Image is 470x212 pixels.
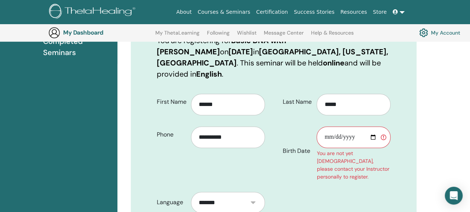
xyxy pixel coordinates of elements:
[63,29,137,36] h3: My Dashboard
[311,30,354,42] a: Help & Resources
[151,128,191,142] label: Phone
[157,47,388,68] b: [GEOGRAPHIC_DATA], [US_STATE], [GEOGRAPHIC_DATA]
[264,30,304,42] a: Message Center
[277,95,317,109] label: Last Name
[195,5,253,19] a: Courses & Seminars
[207,30,230,42] a: Following
[49,4,138,20] img: logo.png
[173,5,194,19] a: About
[370,5,390,19] a: Store
[323,58,344,68] b: online
[419,26,428,39] img: cog.svg
[291,5,337,19] a: Success Stories
[48,27,60,39] img: generic-user-icon.jpg
[157,36,286,57] b: Basic DNA with [PERSON_NAME]
[317,150,390,181] div: You are not yet [DEMOGRAPHIC_DATA], please contact your Instructor personally to register.
[337,5,370,19] a: Resources
[151,195,191,209] label: Language
[253,5,291,19] a: Certification
[237,30,257,42] a: Wishlist
[151,95,191,109] label: First Name
[277,144,317,158] label: Birth Date
[196,69,222,79] b: English
[419,26,460,39] a: My Account
[155,30,200,42] a: My ThetaLearning
[445,187,463,205] div: Open Intercom Messenger
[228,47,253,57] b: [DATE]
[43,36,111,58] span: Completed Seminars
[157,35,390,80] p: You are registering for on in . This seminar will be held and will be provided in .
